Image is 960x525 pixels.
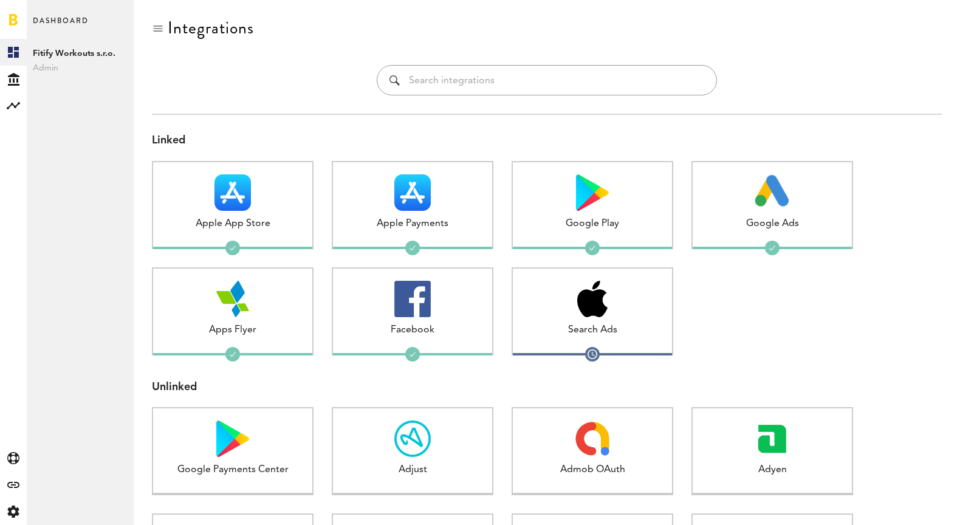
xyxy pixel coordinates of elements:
[513,323,672,337] div: Search Ads
[513,463,672,477] div: Admob OAuth
[693,217,852,231] div: Google Ads
[693,463,852,477] div: Adyen
[33,13,89,39] span: Dashboard
[168,18,254,38] div: Integrations
[394,281,431,317] img: Facebook
[33,46,128,61] span: Fitify Workouts s.r.o.
[409,66,704,95] input: Search integrations
[333,463,492,477] div: Adjust
[152,133,942,149] div: Linked
[153,463,312,477] div: Google Payments Center
[153,323,312,337] div: Apps Flyer
[216,420,249,457] img: Google Payments Center
[152,380,942,396] div: Unlinked
[394,420,431,457] img: Adjust
[153,217,312,231] div: Apple App Store
[214,281,251,317] img: Apps Flyer
[214,174,251,211] img: Apple App Store
[576,174,609,211] img: Google Play
[755,174,790,211] img: Google Ads
[574,420,611,457] img: Admob OAuth
[577,281,608,317] img: Search Ads
[26,9,69,19] span: Support
[754,420,790,457] img: Adyen
[333,323,492,337] div: Facebook
[394,174,431,211] img: Apple Payments
[513,217,672,231] div: Google Play
[33,61,128,75] span: Admin
[333,217,492,231] div: Apple Payments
